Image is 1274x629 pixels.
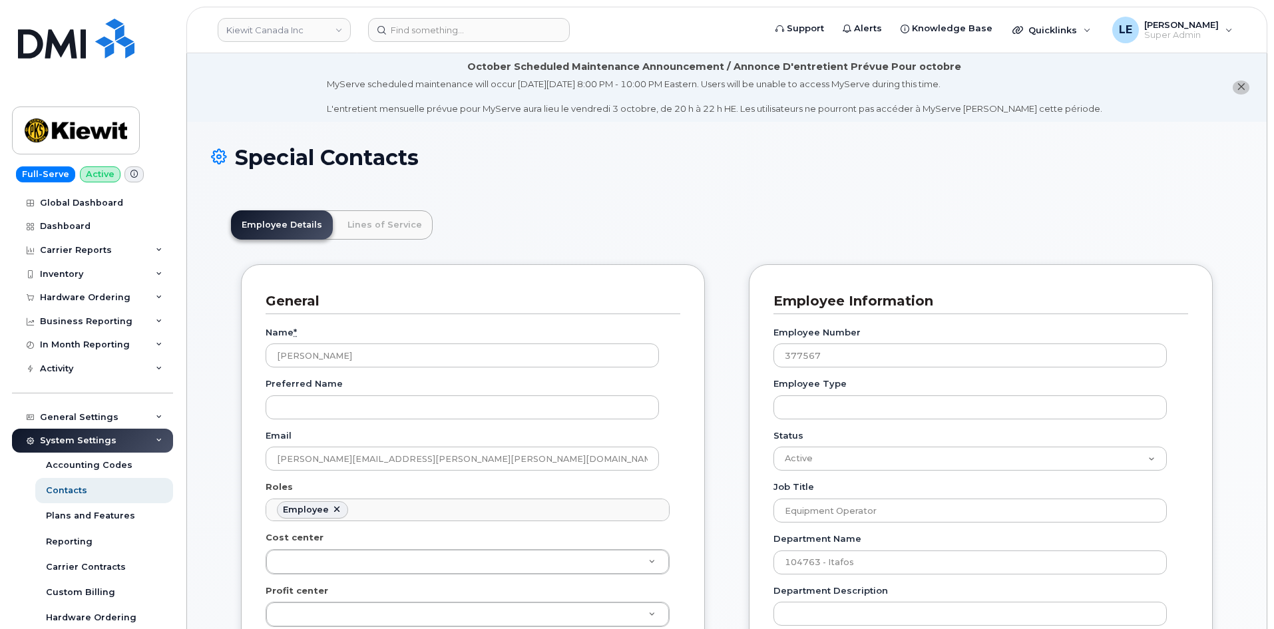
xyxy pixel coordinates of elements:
[266,584,328,597] label: Profit center
[327,78,1102,115] div: MyServe scheduled maintenance will occur [DATE][DATE] 8:00 PM - 10:00 PM Eastern. Users will be u...
[773,532,861,545] label: Department Name
[294,327,297,337] abbr: required
[467,60,961,74] div: October Scheduled Maintenance Announcement / Annonce D'entretient Prévue Pour octobre
[773,292,1178,310] h3: Employee Information
[266,429,292,442] label: Email
[231,210,333,240] a: Employee Details
[773,377,847,390] label: Employee Type
[266,531,323,544] label: Cost center
[266,377,343,390] label: Preferred Name
[266,292,670,310] h3: General
[773,326,861,339] label: Employee Number
[266,326,297,339] label: Name
[337,210,433,240] a: Lines of Service
[773,584,888,597] label: Department Description
[283,505,329,515] div: Employee
[211,146,1243,169] h1: Special Contacts
[1233,81,1249,95] button: close notification
[773,481,814,493] label: Job Title
[773,429,803,442] label: Status
[266,481,293,493] label: Roles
